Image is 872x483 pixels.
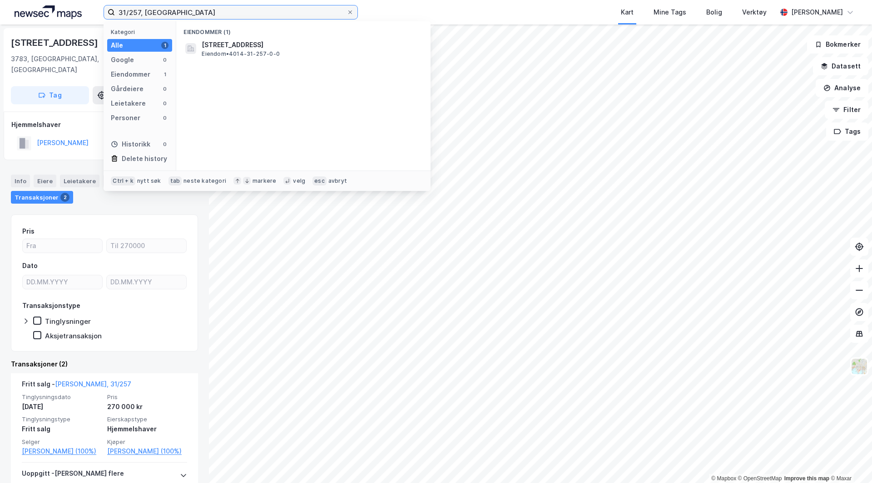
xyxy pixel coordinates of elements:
div: Transaksjoner (2) [11,359,198,370]
div: Eiendommer [111,69,150,80]
div: velg [293,177,305,185]
div: Bolig [706,7,722,18]
div: Hjemmelshaver [11,119,198,130]
span: [STREET_ADDRESS] [202,39,420,50]
input: DD.MM.YYYY [107,275,186,289]
div: Verktøy [742,7,767,18]
div: Hjemmelshaver [107,424,187,434]
div: 0 [161,114,168,122]
div: Mine Tags [654,7,686,18]
div: Fritt salg - [22,379,131,393]
div: Personer [111,112,140,123]
div: neste kategori [183,177,226,185]
div: markere [253,177,276,185]
button: Datasett [813,57,868,75]
div: tab [168,176,182,185]
div: 1 [161,71,168,78]
span: Kjøper [107,438,187,446]
button: Bokmerker [807,35,868,54]
div: [DATE] [22,401,102,412]
span: Eierskapstype [107,415,187,423]
div: Leietakere [111,98,146,109]
div: Kontrollprogram for chat [827,439,872,483]
div: Datasett [103,175,137,187]
a: Improve this map [784,475,829,482]
div: 3783, [GEOGRAPHIC_DATA], [GEOGRAPHIC_DATA] [11,54,136,75]
div: Delete history [122,153,167,164]
div: Ctrl + k [111,176,135,185]
div: [PERSON_NAME] [791,7,843,18]
button: Tag [11,86,89,104]
div: 0 [161,100,168,107]
div: Alle [111,40,123,51]
button: Tags [826,122,868,141]
input: DD.MM.YYYY [23,275,102,289]
div: Historikk [111,139,150,150]
div: 2 [60,193,69,202]
div: 0 [161,85,168,93]
div: Gårdeiere [111,83,144,94]
iframe: Chat Widget [827,439,872,483]
span: Tinglysningstype [22,415,102,423]
div: Google [111,54,134,65]
a: [PERSON_NAME] (100%) [22,446,102,457]
div: Tinglysninger [45,317,91,326]
a: OpenStreetMap [738,475,782,482]
div: Eiendommer (1) [176,21,431,38]
a: [PERSON_NAME], 31/257 [55,380,131,388]
input: Til 270000 [107,239,186,253]
span: Eiendom • 4014-31-257-0-0 [202,50,280,58]
div: 0 [161,141,168,148]
div: 0 [161,56,168,63]
img: Z [851,358,868,375]
div: avbryt [328,177,347,185]
div: Kart [621,7,634,18]
div: Transaksjoner [11,191,73,204]
div: Uoppgitt - [PERSON_NAME] flere [22,468,124,483]
div: Fritt salg [22,424,102,434]
div: [STREET_ADDRESS] [11,35,100,50]
button: Analyse [816,79,868,97]
input: Fra [23,239,102,253]
div: esc [312,176,327,185]
div: Dato [22,260,38,271]
img: logo.a4113a55bc3d86da70a041830d287a7e.svg [15,5,82,19]
div: 270 000 kr [107,401,187,412]
div: 1 [161,42,168,49]
div: Info [11,175,30,187]
a: Mapbox [711,475,736,482]
div: Eiere [34,175,56,187]
span: Selger [22,438,102,446]
div: Transaksjonstype [22,300,80,311]
div: Leietakere [60,175,99,187]
div: Pris [22,226,35,237]
a: [PERSON_NAME] (100%) [107,446,187,457]
div: Aksjetransaksjon [45,332,102,340]
span: Tinglysningsdato [22,393,102,401]
div: nytt søk [137,177,161,185]
div: Kategori [111,29,172,35]
span: Pris [107,393,187,401]
input: Søk på adresse, matrikkel, gårdeiere, leietakere eller personer [115,5,347,19]
button: Filter [825,101,868,119]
